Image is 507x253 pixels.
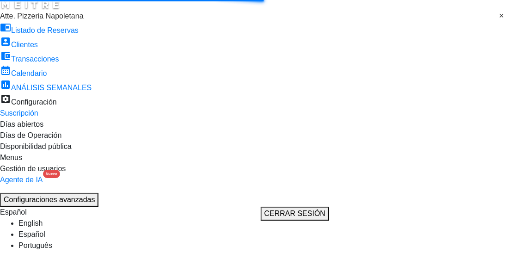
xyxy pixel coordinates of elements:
[18,219,43,227] a: English
[18,230,45,238] a: Español
[499,11,507,22] span: Clear all
[261,207,329,221] button: CERRAR SESIÓN
[18,241,52,249] a: Português
[43,170,60,178] div: Nuevo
